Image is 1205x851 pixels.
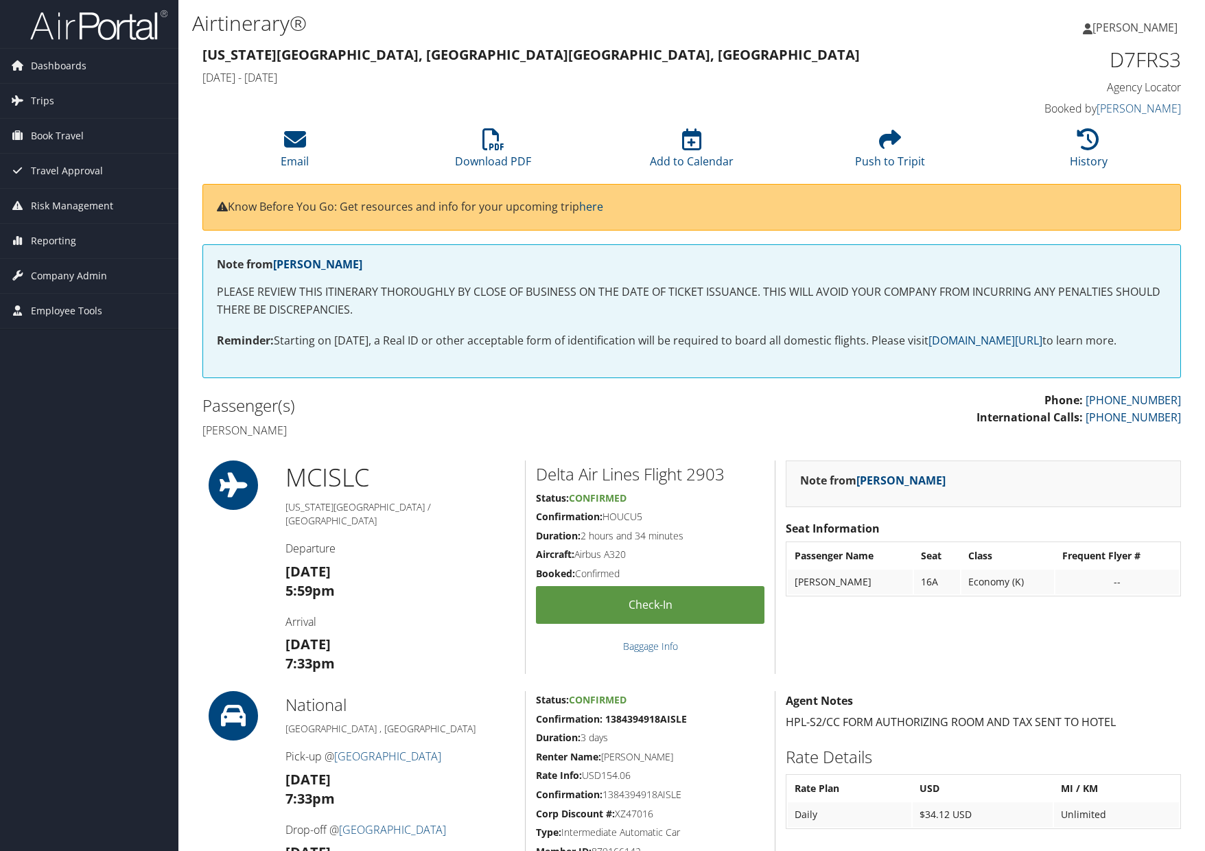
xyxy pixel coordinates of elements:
[788,776,911,801] th: Rate Plan
[913,776,1052,801] th: USD
[202,70,931,85] h4: [DATE] - [DATE]
[800,473,946,488] strong: Note from
[928,333,1042,348] a: [DOMAIN_NAME][URL]
[788,802,911,827] td: Daily
[1086,410,1181,425] a: [PHONE_NUMBER]
[273,257,362,272] a: [PERSON_NAME]
[334,749,441,764] a: [GEOGRAPHIC_DATA]
[202,394,681,417] h2: Passenger(s)
[285,461,515,495] h1: MCI SLC
[217,283,1167,318] p: PLEASE REVIEW THIS ITINERARY THOROUGHLY BY CLOSE OF BUSINESS ON THE DATE OF TICKET ISSUANCE. THIS...
[31,259,107,293] span: Company Admin
[285,614,515,629] h4: Arrival
[536,463,764,486] h2: Delta Air Lines Flight 2903
[285,581,335,600] strong: 5:59pm
[455,136,531,169] a: Download PDF
[914,570,960,594] td: 16A
[536,491,569,504] strong: Status:
[1086,393,1181,408] a: [PHONE_NUMBER]
[536,510,602,523] strong: Confirmation:
[952,101,1181,116] h4: Booked by
[536,693,569,706] strong: Status:
[217,332,1167,350] p: Starting on [DATE], a Real ID or other acceptable form of identification will be required to boar...
[285,635,331,653] strong: [DATE]
[788,544,912,568] th: Passenger Name
[786,693,853,708] strong: Agent Notes
[1092,20,1178,35] span: [PERSON_NAME]
[31,84,54,118] span: Trips
[536,807,764,821] h5: XZ47016
[856,473,946,488] a: [PERSON_NAME]
[536,807,615,820] strong: Corp Discount #:
[579,199,603,214] a: here
[285,822,515,837] h4: Drop-off @
[285,749,515,764] h4: Pick-up @
[536,750,601,763] strong: Renter Name:
[961,544,1055,568] th: Class
[913,802,1052,827] td: $34.12 USD
[536,529,764,543] h5: 2 hours and 34 minutes
[285,500,515,527] h5: [US_STATE][GEOGRAPHIC_DATA] / [GEOGRAPHIC_DATA]
[623,640,678,653] a: Baggage Info
[536,529,581,542] strong: Duration:
[1062,576,1172,588] div: --
[536,731,581,744] strong: Duration:
[536,712,687,725] strong: Confirmation: 1384394918AISLE
[202,423,681,438] h4: [PERSON_NAME]
[536,769,582,782] strong: Rate Info:
[961,570,1055,594] td: Economy (K)
[285,562,331,581] strong: [DATE]
[202,45,860,64] strong: [US_STATE][GEOGRAPHIC_DATA], [GEOGRAPHIC_DATA] [GEOGRAPHIC_DATA], [GEOGRAPHIC_DATA]
[31,189,113,223] span: Risk Management
[1083,7,1191,48] a: [PERSON_NAME]
[536,788,764,802] h5: 1384394918AISLE
[285,789,335,808] strong: 7:33pm
[914,544,960,568] th: Seat
[569,491,627,504] span: Confirmed
[952,80,1181,95] h4: Agency Locator
[536,510,764,524] h5: HOUCU5
[536,826,561,839] strong: Type:
[1044,393,1083,408] strong: Phone:
[536,731,764,745] h5: 3 days
[786,521,880,536] strong: Seat Information
[192,9,858,38] h1: Airtinerary®
[536,826,764,839] h5: Intermediate Automatic Car
[1097,101,1181,116] a: [PERSON_NAME]
[285,693,515,716] h2: National
[536,788,602,801] strong: Confirmation:
[536,750,764,764] h5: [PERSON_NAME]
[285,541,515,556] h4: Departure
[536,548,764,561] h5: Airbus A320
[285,722,515,736] h5: [GEOGRAPHIC_DATA] , [GEOGRAPHIC_DATA]
[650,136,734,169] a: Add to Calendar
[30,9,167,41] img: airportal-logo.png
[1055,544,1179,568] th: Frequent Flyer #
[536,567,764,581] h5: Confirmed
[31,154,103,188] span: Travel Approval
[536,769,764,782] h5: USD154.06
[786,714,1181,732] p: HPL-S2/CC FORM AUTHORIZING ROOM AND TAX SENT TO HOTEL
[569,693,627,706] span: Confirmed
[788,570,912,594] td: [PERSON_NAME]
[217,333,274,348] strong: Reminder:
[1070,136,1108,169] a: History
[536,567,575,580] strong: Booked:
[952,45,1181,74] h1: D7FRS3
[339,822,446,837] a: [GEOGRAPHIC_DATA]
[281,136,309,169] a: Email
[31,294,102,328] span: Employee Tools
[786,745,1181,769] h2: Rate Details
[1054,776,1179,801] th: MI / KM
[536,586,764,624] a: Check-in
[217,257,362,272] strong: Note from
[31,119,84,153] span: Book Travel
[536,548,574,561] strong: Aircraft:
[976,410,1083,425] strong: International Calls:
[855,136,925,169] a: Push to Tripit
[1054,802,1179,827] td: Unlimited
[285,654,335,673] strong: 7:33pm
[31,224,76,258] span: Reporting
[31,49,86,83] span: Dashboards
[217,198,1167,216] p: Know Before You Go: Get resources and info for your upcoming trip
